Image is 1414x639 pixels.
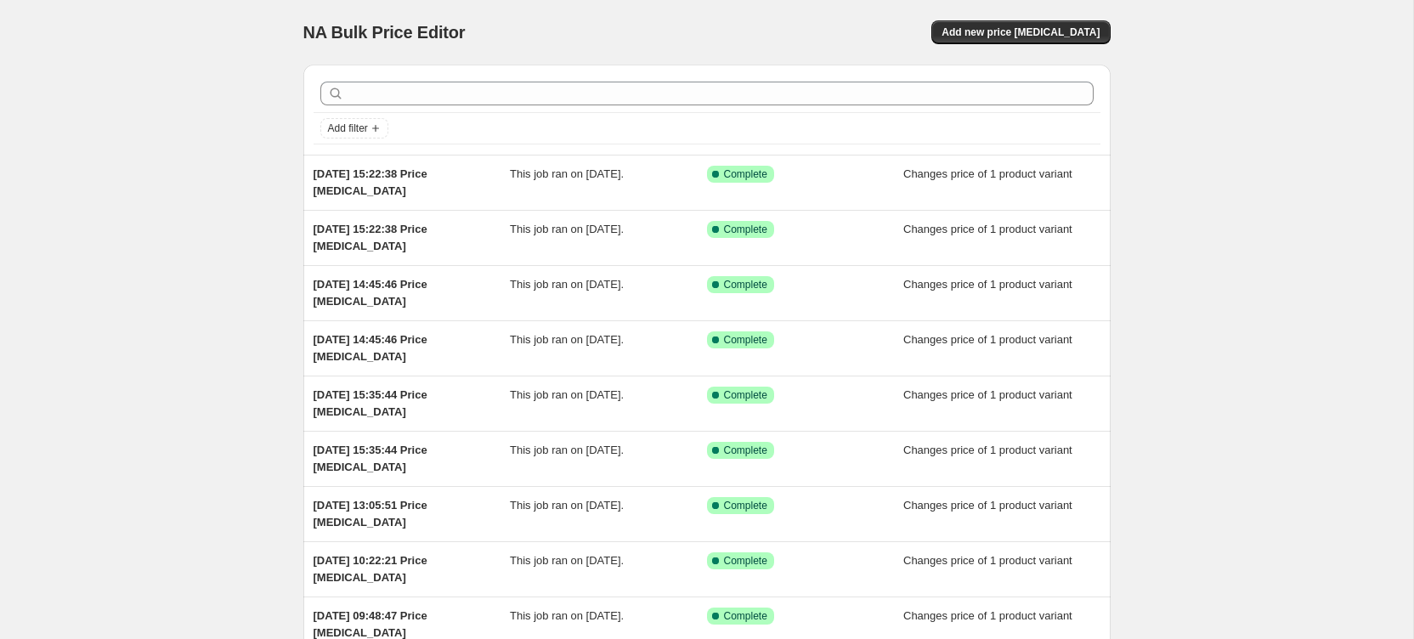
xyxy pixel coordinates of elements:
[314,444,427,473] span: [DATE] 15:35:44 Price [MEDICAL_DATA]
[724,609,767,623] span: Complete
[510,444,624,456] span: This job ran on [DATE].
[724,388,767,402] span: Complete
[510,609,624,622] span: This job ran on [DATE].
[724,444,767,457] span: Complete
[903,333,1072,346] span: Changes price of 1 product variant
[314,167,427,197] span: [DATE] 15:22:38 Price [MEDICAL_DATA]
[314,223,427,252] span: [DATE] 15:22:38 Price [MEDICAL_DATA]
[510,554,624,567] span: This job ran on [DATE].
[903,167,1072,180] span: Changes price of 1 product variant
[303,23,466,42] span: NA Bulk Price Editor
[724,167,767,181] span: Complete
[724,278,767,291] span: Complete
[724,333,767,347] span: Complete
[510,223,624,235] span: This job ran on [DATE].
[724,499,767,512] span: Complete
[314,333,427,363] span: [DATE] 14:45:46 Price [MEDICAL_DATA]
[903,388,1072,401] span: Changes price of 1 product variant
[724,554,767,568] span: Complete
[903,223,1072,235] span: Changes price of 1 product variant
[314,554,427,584] span: [DATE] 10:22:21 Price [MEDICAL_DATA]
[314,278,427,308] span: [DATE] 14:45:46 Price [MEDICAL_DATA]
[510,333,624,346] span: This job ran on [DATE].
[903,499,1072,512] span: Changes price of 1 product variant
[931,20,1110,44] button: Add new price [MEDICAL_DATA]
[903,609,1072,622] span: Changes price of 1 product variant
[724,223,767,236] span: Complete
[510,167,624,180] span: This job ran on [DATE].
[903,554,1072,567] span: Changes price of 1 product variant
[328,122,368,135] span: Add filter
[314,609,427,639] span: [DATE] 09:48:47 Price [MEDICAL_DATA]
[903,444,1072,456] span: Changes price of 1 product variant
[314,499,427,529] span: [DATE] 13:05:51 Price [MEDICAL_DATA]
[320,118,388,139] button: Add filter
[942,25,1100,39] span: Add new price [MEDICAL_DATA]
[510,499,624,512] span: This job ran on [DATE].
[314,388,427,418] span: [DATE] 15:35:44 Price [MEDICAL_DATA]
[510,388,624,401] span: This job ran on [DATE].
[510,278,624,291] span: This job ran on [DATE].
[903,278,1072,291] span: Changes price of 1 product variant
